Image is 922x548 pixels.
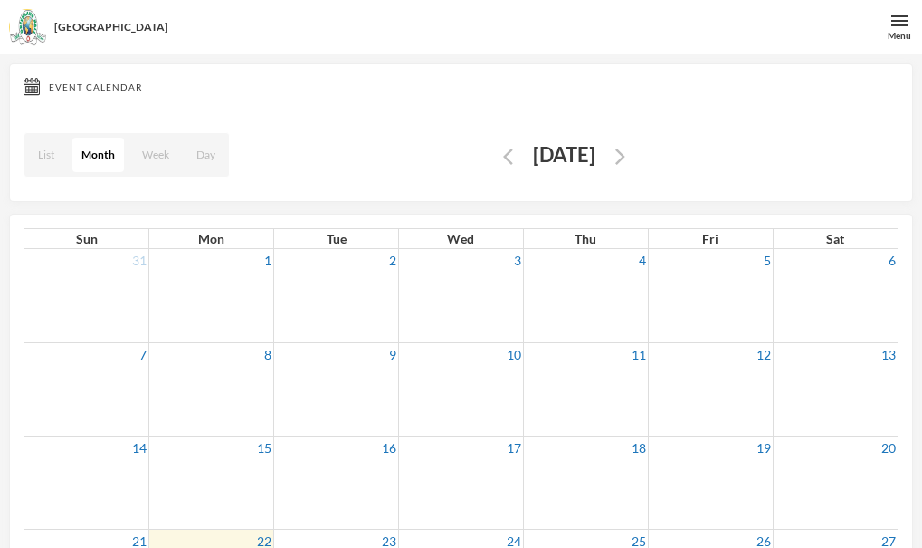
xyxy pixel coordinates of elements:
[630,343,648,366] a: 11
[887,249,898,272] a: 6
[54,19,168,35] div: [GEOGRAPHIC_DATA]
[387,249,398,272] a: 2
[29,138,63,172] button: List
[637,249,648,272] a: 4
[512,249,523,272] a: 3
[505,437,523,459] a: 17
[387,343,398,366] a: 9
[327,231,347,246] span: Tue
[505,343,523,366] a: 10
[76,231,98,246] span: Sun
[262,249,273,272] a: 1
[130,249,148,272] a: 31
[133,138,178,172] button: Week
[447,231,474,246] span: Wed
[755,343,773,366] a: 12
[262,343,273,366] a: 8
[198,231,224,246] span: Mon
[130,437,148,459] a: 14
[72,138,124,172] button: Month
[879,437,898,459] a: 20
[187,138,224,172] button: Day
[879,343,898,366] a: 13
[380,437,398,459] a: 16
[762,249,773,272] a: 5
[255,437,273,459] a: 15
[755,437,773,459] a: 19
[498,145,518,166] button: Edit
[610,145,631,166] button: Edit
[518,138,610,173] div: [DATE]
[24,78,898,96] div: Event Calendar
[702,231,718,246] span: Fri
[138,343,148,366] a: 7
[575,231,596,246] span: Thu
[888,29,911,43] div: Menu
[826,231,844,246] span: Sat
[10,10,46,46] img: logo
[630,437,648,459] a: 18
